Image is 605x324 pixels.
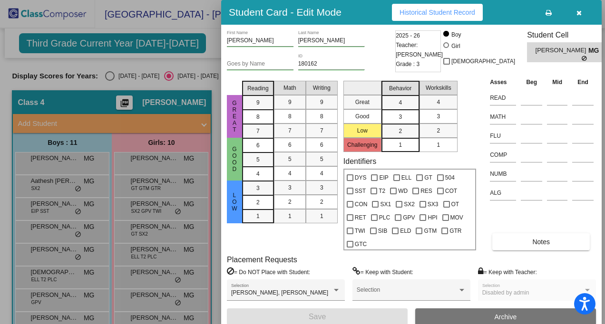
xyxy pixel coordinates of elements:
span: 6 [320,141,323,149]
label: Identifiers [343,157,376,166]
span: 2 [320,198,323,206]
input: assessment [490,110,516,124]
span: 4 [288,169,292,178]
span: 7 [256,127,260,135]
span: GTM [424,225,437,237]
span: 3 [256,184,260,192]
span: 5 [256,155,260,164]
input: assessment [490,91,516,105]
span: Great [230,100,239,133]
span: 1 [256,212,260,220]
span: CON [355,199,368,210]
span: 7 [320,126,323,135]
span: 8 [288,112,292,121]
span: WD [398,185,408,197]
span: 9 [256,98,260,107]
span: Save [309,313,326,321]
span: 8 [256,113,260,121]
span: SX1 [380,199,391,210]
span: GTC [355,238,367,250]
span: PLC [379,212,390,223]
span: 2025 - 26 [396,31,420,40]
span: 2 [288,198,292,206]
span: Workskills [426,84,451,92]
span: Behavior [389,84,411,93]
span: Notes [532,238,550,246]
span: 2 [437,126,440,135]
input: assessment [490,167,516,181]
span: 9 [320,98,323,106]
th: End [570,77,596,87]
th: Mid [545,77,570,87]
span: [DEMOGRAPHIC_DATA] [451,56,515,67]
span: 1 [320,212,323,220]
span: RES [420,185,432,197]
span: GTR [449,225,461,237]
span: 4 [320,169,323,178]
span: Low [230,192,239,212]
span: Disabled by admin [482,289,529,296]
span: DYS [355,172,367,183]
span: 5 [320,155,323,163]
span: TWI [355,225,365,237]
span: 3 [288,183,292,192]
span: SX2 [404,199,415,210]
span: 2 [399,127,402,135]
span: RET [355,212,366,223]
label: Placement Requests [227,255,297,264]
th: Beg [518,77,545,87]
span: SST [355,185,366,197]
span: 6 [256,141,260,150]
span: SIB [378,225,387,237]
span: Grade : 3 [396,59,420,69]
span: 4 [256,170,260,178]
span: [PERSON_NAME], [PERSON_NAME] [231,289,328,296]
span: SX3 [428,199,439,210]
button: Historical Student Record [392,4,483,21]
span: 6 [288,141,292,149]
span: 7 [288,126,292,135]
input: goes by name [227,61,293,67]
span: 3 [437,112,440,121]
span: Math [283,84,296,92]
span: OT [451,199,459,210]
span: HPI [428,212,437,223]
span: 2 [256,198,260,207]
span: 3 [320,183,323,192]
span: GT [424,172,432,183]
label: = Keep with Student: [352,267,413,276]
span: MG [588,46,602,56]
input: Enter ID [298,61,365,67]
label: = Keep with Teacher: [478,267,537,276]
input: assessment [490,186,516,200]
span: 5 [288,155,292,163]
span: ELL [401,172,411,183]
span: Reading [247,84,269,93]
span: MOV [450,212,463,223]
span: GPV [403,212,415,223]
span: Good [230,146,239,172]
input: assessment [490,148,516,162]
span: [PERSON_NAME] [536,46,588,56]
span: 9 [288,98,292,106]
span: 3 [399,113,402,121]
div: Girl [451,42,460,50]
span: Writing [313,84,331,92]
span: 1 [288,212,292,220]
span: 4 [437,98,440,106]
label: = Do NOT Place with Student: [227,267,310,276]
div: Boy [451,30,461,39]
span: T2 [379,185,385,197]
th: Asses [488,77,518,87]
span: ELD [400,225,411,237]
span: 1 [399,141,402,149]
input: assessment [490,129,516,143]
span: EIP [379,172,388,183]
button: Notes [492,233,590,250]
span: 4 [399,98,402,107]
span: 8 [320,112,323,121]
h3: Student Card - Edit Mode [229,6,342,18]
span: Teacher: [PERSON_NAME] [396,40,443,59]
span: Archive [495,313,517,321]
span: 504 [445,172,455,183]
